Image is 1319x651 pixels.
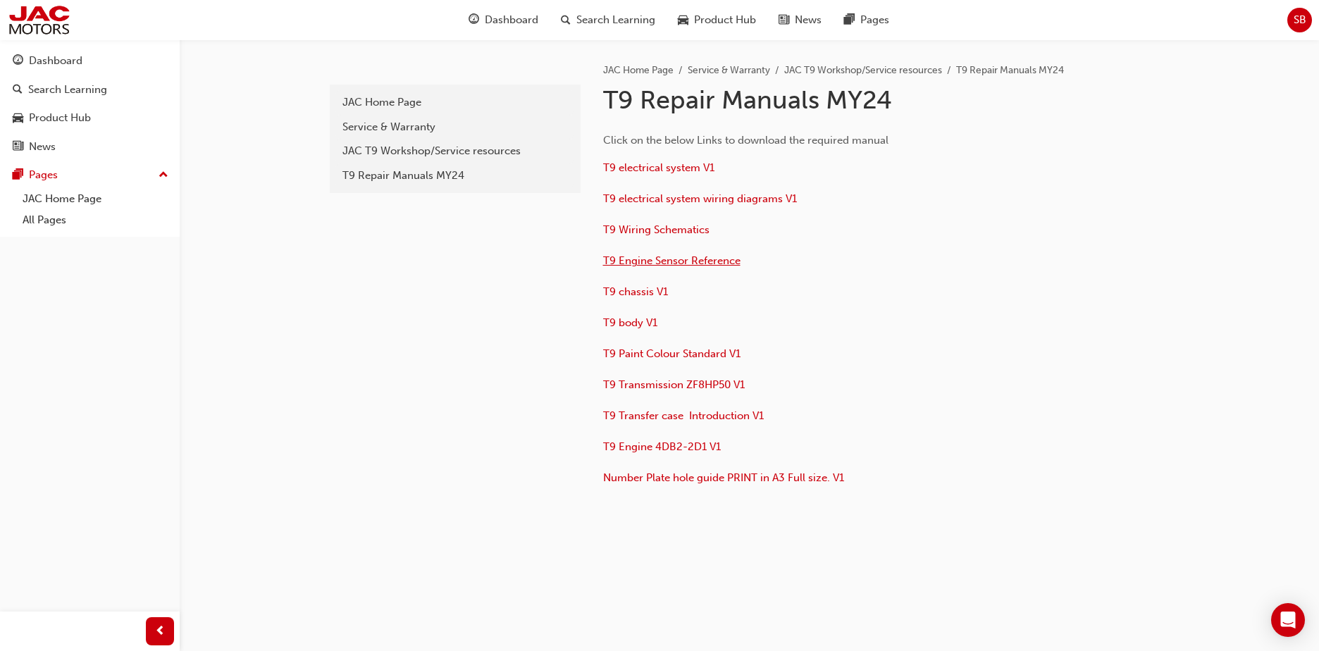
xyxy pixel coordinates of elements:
a: All Pages [17,209,174,231]
span: pages-icon [13,169,23,182]
div: Open Intercom Messenger [1271,603,1305,637]
span: prev-icon [155,623,166,640]
span: Search Learning [576,12,655,28]
a: T9 Wiring Schematics [603,223,710,236]
a: news-iconNews [767,6,833,35]
span: SB [1294,12,1306,28]
a: News [6,134,174,160]
a: T9 Engine Sensor Reference [603,254,741,267]
span: guage-icon [469,11,479,29]
a: Dashboard [6,48,174,74]
a: JAC T9 Workshop/Service resources [335,139,575,163]
button: DashboardSearch LearningProduct HubNews [6,45,174,162]
div: T9 Repair Manuals MY24 [342,168,568,184]
a: JAC T9 Workshop/Service resources [784,64,942,76]
a: JAC Home Page [603,64,674,76]
a: search-iconSearch Learning [550,6,667,35]
a: JAC Home Page [335,90,575,115]
a: Service & Warranty [688,64,770,76]
li: T9 Repair Manuals MY24 [956,63,1064,79]
span: car-icon [13,112,23,125]
span: up-icon [159,166,168,185]
div: Pages [29,167,58,183]
a: Service & Warranty [335,115,575,139]
button: Pages [6,162,174,188]
a: Number Plate hole guide PRINT in A3 Full size. V1 [603,471,844,484]
span: pages-icon [844,11,855,29]
span: Pages [860,12,889,28]
a: T9 electrical system V1 [603,161,714,174]
div: Search Learning [28,82,107,98]
h1: T9 Repair Manuals MY24 [603,85,1065,116]
span: guage-icon [13,55,23,68]
div: JAC T9 Workshop/Service resources [342,143,568,159]
a: T9 electrical system wiring diagrams V1 [603,192,797,205]
a: T9 body V1 [603,316,657,329]
span: Dashboard [485,12,538,28]
span: search-icon [13,84,23,97]
a: T9 Transfer case Introduction V1 [603,409,764,422]
a: guage-iconDashboard [457,6,550,35]
a: T9 Paint Colour Standard V1 [603,347,741,360]
span: search-icon [561,11,571,29]
div: JAC Home Page [342,94,568,111]
div: Product Hub [29,110,91,126]
button: SB [1287,8,1312,32]
a: T9 Engine 4DB2-2D1 V1 [603,440,721,453]
a: T9 Transmission ZF8HP50 V1 [603,378,745,391]
div: Dashboard [29,53,82,69]
div: News [29,139,56,155]
a: JAC Home Page [17,188,174,210]
a: pages-iconPages [833,6,900,35]
span: Product Hub [694,12,756,28]
span: Click on the below Links to download the required manual [603,134,888,147]
span: car-icon [678,11,688,29]
span: News [795,12,822,28]
img: jac-portal [7,4,71,36]
a: Product Hub [6,105,174,131]
span: news-icon [13,141,23,154]
a: Search Learning [6,77,174,103]
a: T9 Repair Manuals MY24 [335,163,575,188]
a: car-iconProduct Hub [667,6,767,35]
span: news-icon [779,11,789,29]
div: Service & Warranty [342,119,568,135]
a: T9 chassis V1 [603,285,668,298]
